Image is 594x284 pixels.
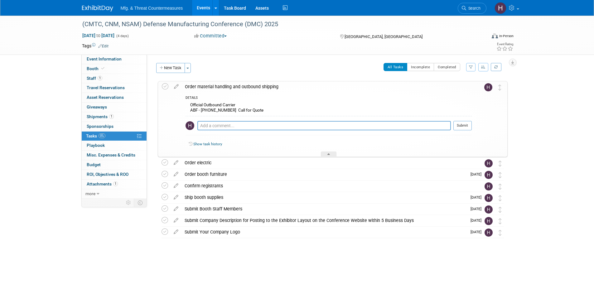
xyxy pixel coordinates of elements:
[134,199,147,207] td: Toggle Event Tabs
[87,76,102,81] span: Staff
[407,63,434,71] button: Incomplete
[156,63,185,73] button: New Task
[82,180,147,189] a: Attachments1
[171,183,181,189] a: edit
[95,33,101,38] span: to
[80,19,477,30] div: (CMTC, CNM, NSAM) Defense Manufacturing Conference (DMC) 2025
[499,230,502,236] i: Move task
[499,34,514,38] div: In-Person
[87,104,107,109] span: Giveaways
[82,74,147,83] a: Staff1
[87,66,106,71] span: Booth
[181,181,472,191] div: Confirm registrants
[491,63,501,71] a: Refresh
[87,152,135,157] span: Misc. Expenses & Credits
[498,84,501,90] i: Move task
[87,85,125,90] span: Travel Reservations
[171,229,181,235] a: edit
[109,114,114,119] span: 1
[123,199,134,207] td: Personalize Event Tab Strip
[453,121,472,130] button: Submit
[116,34,129,38] span: (4 days)
[98,76,102,80] span: 1
[99,133,105,138] span: 0%
[82,55,147,64] a: Event Information
[485,217,493,225] img: Hillary Hawkins
[101,67,104,70] i: Booth reservation complete
[82,160,147,170] a: Budget
[82,122,147,131] a: Sponsorships
[82,64,147,74] a: Booth
[485,171,493,179] img: Hillary Hawkins
[471,195,485,200] span: [DATE]
[182,81,472,92] div: Order material handling and outbound shipping
[87,95,124,100] span: Asset Reservations
[193,142,222,146] a: Show task history
[499,195,502,201] i: Move task
[171,160,181,166] a: edit
[181,169,467,180] div: Order booth furniture
[87,124,113,129] span: Sponsorships
[171,195,181,200] a: edit
[82,141,147,150] a: Playbook
[82,83,147,93] a: Travel Reservations
[82,189,147,199] a: more
[82,5,113,12] img: ExhibitDay
[495,2,506,14] img: Hillary Hawkins
[484,83,492,91] img: Hillary Hawkins
[499,207,502,213] i: Move task
[82,103,147,112] a: Giveaways
[85,191,95,196] span: more
[471,218,485,223] span: [DATE]
[98,44,109,48] a: Edit
[82,132,147,141] a: Tasks0%
[499,218,502,224] i: Move task
[87,114,114,119] span: Shipments
[86,133,105,138] span: Tasks
[499,161,502,166] i: Move task
[485,205,493,214] img: Hillary Hawkins
[171,84,182,89] a: edit
[345,34,423,39] span: [GEOGRAPHIC_DATA], [GEOGRAPHIC_DATA]
[181,227,467,237] div: Submit Your Company Logo
[186,101,472,116] div: Official Outbound Carrier ABF - [PHONE_NUMBER] Call for Quote
[87,162,101,167] span: Budget
[384,63,408,71] button: All Tasks
[485,182,493,190] img: Hillary Hawkins
[87,181,118,186] span: Attachments
[485,194,493,202] img: Hillary Hawkins
[181,157,472,168] div: Order electric
[87,56,122,61] span: Event Information
[485,229,493,237] img: Hillary Hawkins
[186,121,194,130] img: Hillary Hawkins
[121,6,183,11] span: Mfg. & Threat Countermeasures
[499,172,502,178] i: Move task
[181,192,467,203] div: Ship booth supplies
[466,6,481,11] span: Search
[186,96,472,101] div: DETAILS
[181,204,467,214] div: Submit Booth Staff Members
[458,3,486,14] a: Search
[113,181,118,186] span: 1
[450,32,514,42] div: Event Format
[87,172,128,177] span: ROI, Objectives & ROO
[87,143,105,148] span: Playbook
[492,33,498,38] img: Format-Inperson.png
[499,184,502,190] i: Move task
[181,215,467,226] div: Submit Company Description for Posting to the Exhibitor Layout on the Conference Website within 5...
[485,159,493,167] img: Hillary Hawkins
[82,93,147,102] a: Asset Reservations
[471,172,485,176] span: [DATE]
[171,218,181,223] a: edit
[82,43,109,49] td: Tags
[471,207,485,211] span: [DATE]
[82,151,147,160] a: Misc. Expenses & Credits
[82,170,147,179] a: ROI, Objectives & ROO
[171,171,181,177] a: edit
[82,33,115,38] span: [DATE] [DATE]
[171,206,181,212] a: edit
[82,112,147,122] a: Shipments1
[471,230,485,234] span: [DATE]
[192,33,229,39] button: Committed
[434,63,460,71] button: Completed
